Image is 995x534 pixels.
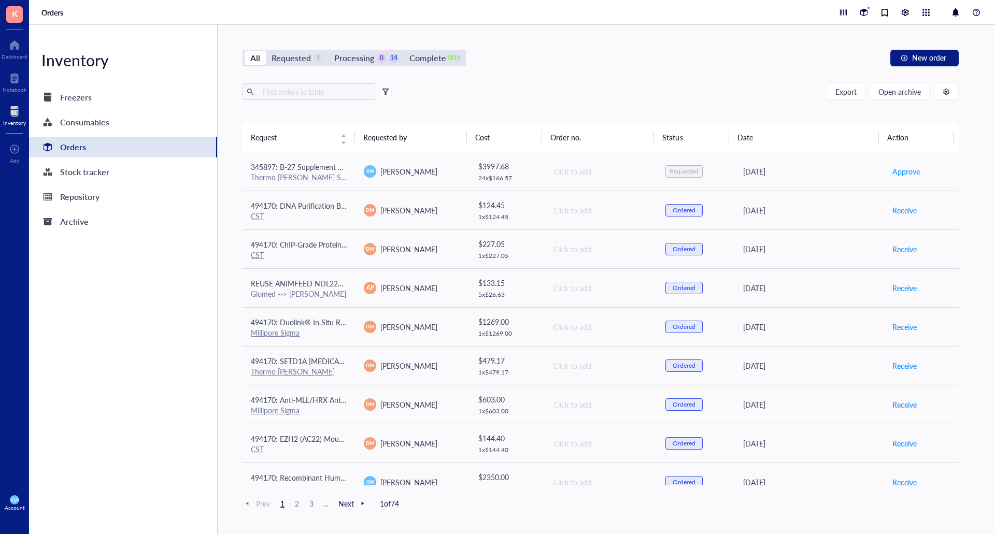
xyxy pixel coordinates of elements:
[478,368,536,377] div: 1 x $ 479.17
[12,7,18,20] span: K
[251,444,264,454] a: CST
[673,245,695,253] div: Ordered
[60,115,109,129] div: Consumables
[251,434,363,444] span: 494170: EZH2 (AC22) Mouse mAb
[743,166,875,177] div: [DATE]
[553,282,649,294] div: Click to add
[60,190,99,204] div: Repository
[673,284,695,292] div: Ordered
[467,123,542,152] th: Cost
[553,438,649,449] div: Click to add
[835,88,857,96] span: Export
[890,50,959,66] button: New order
[366,168,374,175] span: KW
[251,289,347,298] div: Glomed --> [PERSON_NAME]
[272,51,311,65] div: Requested
[892,163,920,180] button: Approve
[544,152,657,191] td: Click to add
[366,440,374,447] span: DM
[251,405,300,415] a: Millipore Sigma
[878,88,921,96] span: Open archive
[2,37,27,60] a: Dashboard
[251,250,264,260] a: CST
[389,54,398,63] div: 14
[553,399,649,410] div: Click to add
[380,499,399,508] span: 1 of 74
[314,54,323,63] div: 1
[743,360,875,371] div: [DATE]
[478,394,536,405] div: $ 603.00
[251,200,512,211] span: 494170: DNA Purification Buffers and Spin Columns (ChIP, CUT&RUN, CUT&Tag)
[2,53,27,60] div: Dashboard
[366,479,374,486] span: KW
[743,321,875,333] div: [DATE]
[291,499,303,508] span: 2
[29,112,217,133] a: Consumables
[827,83,865,100] button: Export
[10,157,20,164] div: Add
[478,432,536,444] div: $ 144.40
[380,244,437,254] span: [PERSON_NAME]
[380,322,437,332] span: [PERSON_NAME]
[320,499,332,508] span: ...
[380,399,437,410] span: [PERSON_NAME]
[366,323,374,330] span: DM
[478,277,536,288] div: $ 133.15
[553,360,649,371] div: Click to add
[892,166,920,177] span: Approve
[478,174,536,182] div: 24 x $ 166.57
[251,366,335,377] a: Thermo [PERSON_NAME]
[409,51,446,65] div: Complete
[544,385,657,424] td: Click to add
[334,51,374,65] div: Processing
[355,123,467,152] th: Requested by
[673,439,695,448] div: Ordered
[478,316,536,327] div: $ 1269.00
[380,438,437,449] span: [PERSON_NAME]
[60,165,109,179] div: Stock tracker
[29,87,217,108] a: Freezers
[29,186,217,207] a: Repository
[243,499,270,508] span: Prev
[251,317,431,327] span: 494170: Duolink® In Situ Red Starter Kit Mouse/Rabbit
[366,207,374,214] span: DM
[478,407,536,415] div: 1 x $ 603.00
[29,50,217,70] div: Inventory
[478,291,536,299] div: 5 x $ 26.63
[29,162,217,182] a: Stock tracker
[478,471,536,483] div: $ 2350.00
[243,50,466,66] div: segmented control
[892,280,917,296] button: Receive
[553,243,649,255] div: Click to add
[276,499,289,508] span: 1
[892,399,917,410] span: Receive
[366,246,374,253] span: DM
[251,395,411,405] span: 494170: Anti-MLL/HRX Antibody, NT., clone N4.4
[743,477,875,488] div: [DATE]
[729,123,879,152] th: Date
[553,205,649,216] div: Click to add
[380,283,437,293] span: [PERSON_NAME]
[544,424,657,463] td: Click to add
[892,321,917,333] span: Receive
[251,162,405,172] span: 345897: B-27 Supplement Minus Vitamin A 50X
[553,321,649,333] div: Click to add
[5,504,25,511] div: Account
[892,205,917,216] span: Receive
[478,161,536,172] div: $ 3997.68
[892,360,917,371] span: Receive
[673,478,695,486] div: Ordered
[251,239,402,250] span: 494170: ChIP-Grade Protein G Magnetic Beads
[892,241,917,257] button: Receive
[912,53,946,62] span: New order
[544,191,657,229] td: Click to add
[892,282,917,294] span: Receive
[673,362,695,370] div: Ordered
[892,202,917,219] button: Receive
[3,86,26,93] div: Notebook
[478,199,536,211] div: $ 124.45
[743,205,875,216] div: [DATE]
[544,268,657,307] td: Click to add
[251,472,381,483] span: 494170: Recombinant Human PDGF-AA
[3,70,26,93] a: Notebook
